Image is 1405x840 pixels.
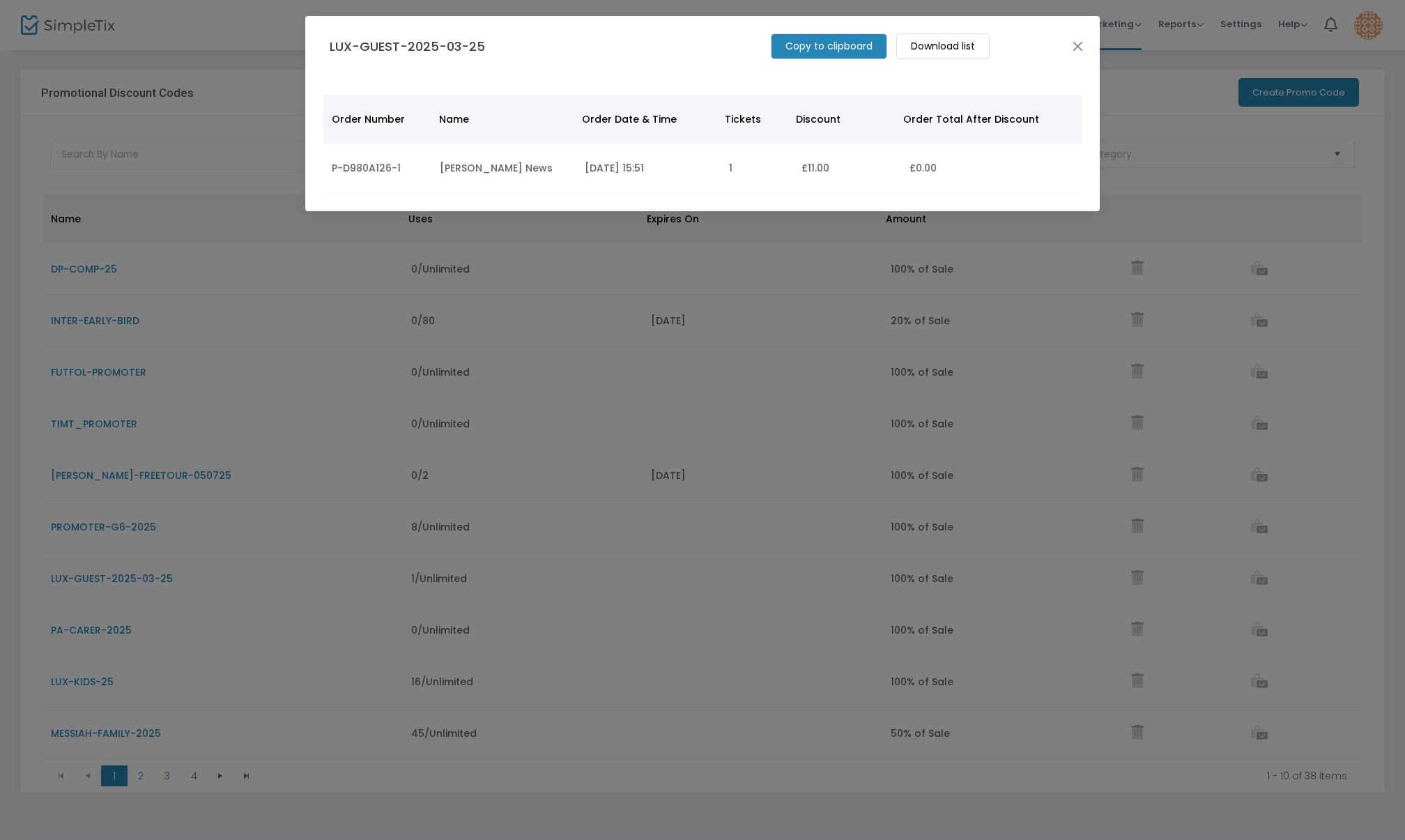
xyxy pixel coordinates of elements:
m-button: Copy to clipboard [771,33,887,59]
button: Close [1069,37,1087,55]
span: Tickets [725,112,761,126]
div: Data table [323,95,1082,193]
m-button: Download list [896,33,990,59]
td: £11.00 [793,144,901,193]
td: £0.00 [901,144,1082,193]
span: Discount [796,112,840,126]
td: [DATE] 15:51 [576,144,721,193]
td: 1 [721,144,793,193]
span: Order Number [332,112,405,126]
td: P-D980A126-1 [323,144,431,193]
span: Order Total After Discount [903,112,1039,126]
span: Name [439,112,469,126]
h4: LUX-GUEST-2025-03-25 [330,37,499,56]
span: Order Date & Time [582,112,677,126]
td: [PERSON_NAME] News [431,144,576,193]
